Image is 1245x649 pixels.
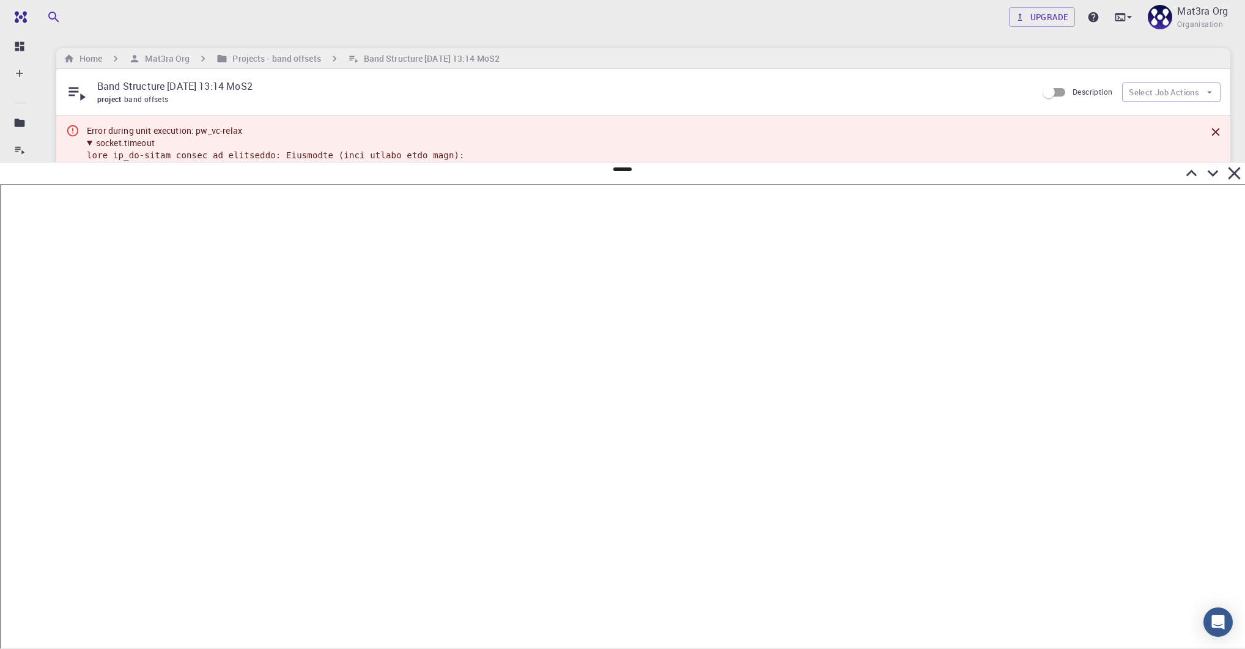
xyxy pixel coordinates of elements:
[140,52,190,65] h6: Mat3ra Org
[1148,5,1172,29] img: Mat3ra Org
[359,52,500,65] h6: Band Structure [DATE] 13:14 MoS2
[227,52,320,65] h6: Projects - band offsets
[1206,122,1225,142] button: Close
[1203,607,1233,637] div: Open Intercom Messenger
[1177,18,1223,31] span: Organisation
[1122,82,1221,102] button: Select Job Actions
[1009,7,1076,27] button: Upgrade
[97,79,1027,94] p: Band Structure [DATE] 13:14 MoS2
[75,52,102,65] h6: Home
[87,137,827,149] summary: socket.timeout
[10,11,27,23] img: logo
[1177,4,1228,18] p: Mat3ra Org
[1073,87,1112,97] span: Description
[61,52,502,65] nav: breadcrumb
[97,94,124,104] span: project
[124,94,174,104] span: band offsets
